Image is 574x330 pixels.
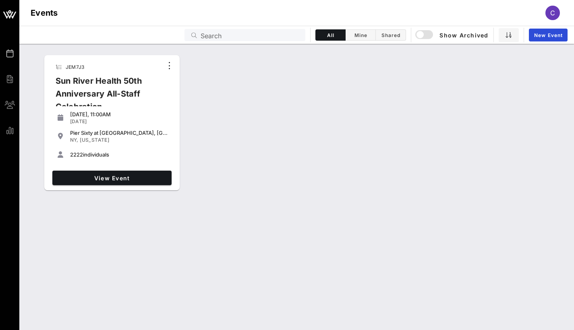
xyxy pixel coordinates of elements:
[80,137,109,143] span: [US_STATE]
[70,111,168,118] div: [DATE], 11:00AM
[550,9,555,17] span: C
[529,29,568,41] a: New Event
[49,74,163,120] div: Sun River Health 50th Anniversary All-Staff Celebration
[56,175,168,181] span: View Event
[66,64,85,70] span: JEM7J3
[70,130,168,136] div: Pier Sixty at [GEOGRAPHIC_DATA], [GEOGRAPHIC_DATA] in [GEOGRAPHIC_DATA]
[70,151,168,158] div: individuals
[545,6,560,20] div: C
[31,6,58,19] h1: Events
[70,151,83,158] span: 2222
[321,32,340,38] span: All
[346,29,376,41] button: Mine
[417,30,489,40] span: Show Archived
[350,32,371,38] span: Mine
[52,171,172,185] a: View Event
[534,32,563,38] span: New Event
[381,32,401,38] span: Shared
[376,29,406,41] button: Shared
[70,118,168,125] div: [DATE]
[416,28,489,42] button: Show Archived
[70,137,79,143] span: NY,
[315,29,346,41] button: All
